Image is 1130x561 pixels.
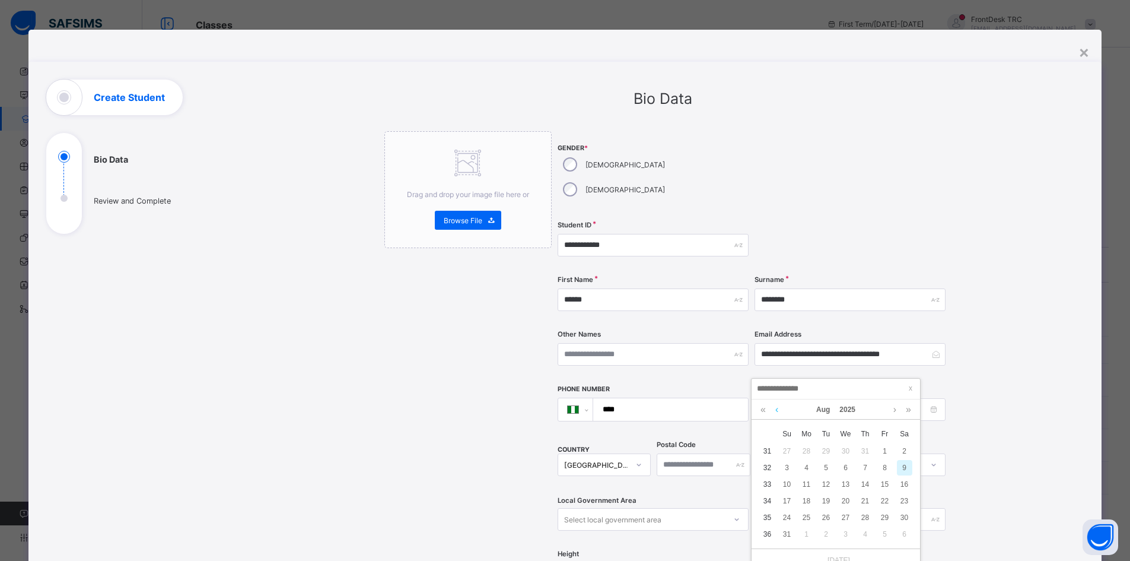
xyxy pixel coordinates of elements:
div: 31 [779,527,795,542]
div: 4 [858,527,873,542]
div: 19 [819,493,834,509]
td: July 31, 2025 [855,443,875,459]
td: August 12, 2025 [816,476,836,493]
label: Height [558,550,579,558]
label: Student ID [558,221,591,229]
td: August 27, 2025 [836,509,855,526]
label: [DEMOGRAPHIC_DATA] [585,185,665,194]
div: 20 [838,493,854,509]
div: 11 [799,477,814,492]
label: Email Address [755,330,801,338]
div: 17 [779,493,795,509]
td: August 11, 2025 [797,476,816,493]
td: August 24, 2025 [777,509,797,526]
button: Open asap [1083,519,1118,555]
div: 24 [779,510,795,525]
td: July 29, 2025 [816,443,836,459]
td: August 2, 2025 [895,443,914,459]
td: August 6, 2025 [836,459,855,476]
div: 4 [799,460,814,476]
div: 2 [897,443,912,459]
span: Tu [816,429,836,439]
td: September 1, 2025 [797,526,816,543]
td: August 9, 2025 [895,459,914,476]
div: 5 [819,460,834,476]
div: 15 [877,477,893,492]
div: 26 [819,510,834,525]
div: 22 [877,493,893,509]
th: Mon [797,425,816,443]
td: August 31, 2025 [777,526,797,543]
div: 29 [819,443,834,459]
div: 3 [838,527,854,542]
th: Sat [895,425,914,443]
div: 28 [858,510,873,525]
a: Last year (Control + left) [757,400,769,420]
td: July 28, 2025 [797,443,816,459]
td: August 13, 2025 [836,476,855,493]
span: Bio Data [634,90,692,107]
a: 2025 [835,400,860,420]
div: 2 [819,527,834,542]
td: August 8, 2025 [875,459,895,476]
a: Next month (PageDown) [890,400,899,420]
label: Postal Code [657,440,696,449]
div: 30 [838,443,854,459]
th: Fri [875,425,895,443]
div: 6 [897,527,912,542]
div: 18 [799,493,814,509]
h1: Create Student [94,93,165,102]
div: Select local government area [564,508,661,531]
div: 12 [819,477,834,492]
td: 32 [757,459,777,476]
a: Next year (Control + right) [903,400,914,420]
td: August 20, 2025 [836,493,855,509]
td: August 28, 2025 [855,509,875,526]
td: September 5, 2025 [875,526,895,543]
label: First Name [558,275,593,284]
div: 28 [799,443,814,459]
span: Fr [875,429,895,439]
span: Drag and drop your image file here or [407,190,529,199]
td: September 4, 2025 [855,526,875,543]
div: 30 [897,510,912,525]
td: July 27, 2025 [777,443,797,459]
span: We [836,429,855,439]
th: Thu [855,425,875,443]
div: 10 [779,477,795,492]
div: 13 [838,477,854,492]
td: August 29, 2025 [875,509,895,526]
div: 8 [877,460,893,476]
div: 3 [779,460,795,476]
div: 7 [858,460,873,476]
td: 31 [757,443,777,459]
div: 6 [838,460,854,476]
td: August 16, 2025 [895,476,914,493]
td: 33 [757,476,777,493]
td: July 30, 2025 [836,443,855,459]
td: August 18, 2025 [797,493,816,509]
div: 25 [799,510,814,525]
td: August 25, 2025 [797,509,816,526]
td: August 10, 2025 [777,476,797,493]
td: August 23, 2025 [895,493,914,509]
td: August 3, 2025 [777,459,797,476]
div: Drag and drop your image file here orBrowse File [384,131,552,248]
td: August 5, 2025 [816,459,836,476]
td: September 3, 2025 [836,526,855,543]
div: × [1078,42,1090,62]
td: August 30, 2025 [895,509,914,526]
span: Su [777,429,797,439]
td: September 6, 2025 [895,526,914,543]
div: 21 [858,493,873,509]
th: Wed [836,425,855,443]
label: Phone Number [558,385,610,393]
div: 23 [897,493,912,509]
td: August 1, 2025 [875,443,895,459]
div: 14 [858,477,873,492]
th: Tue [816,425,836,443]
a: Previous month (PageUp) [772,400,781,420]
span: Th [855,429,875,439]
td: August 17, 2025 [777,493,797,509]
div: [GEOGRAPHIC_DATA] [564,461,629,470]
